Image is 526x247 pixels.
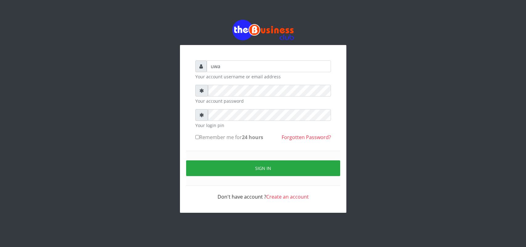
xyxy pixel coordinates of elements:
[195,135,199,139] input: Remember me for24 hours
[195,134,263,141] label: Remember me for
[242,134,263,141] b: 24 hours
[195,186,331,200] div: Don't have account ?
[266,193,309,200] a: Create an account
[186,160,340,176] button: Sign in
[207,60,331,72] input: Username or email address
[195,98,331,104] small: Your account password
[195,122,331,129] small: Your login pin
[195,73,331,80] small: Your account username or email address
[282,134,331,141] a: Forgotten Password?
